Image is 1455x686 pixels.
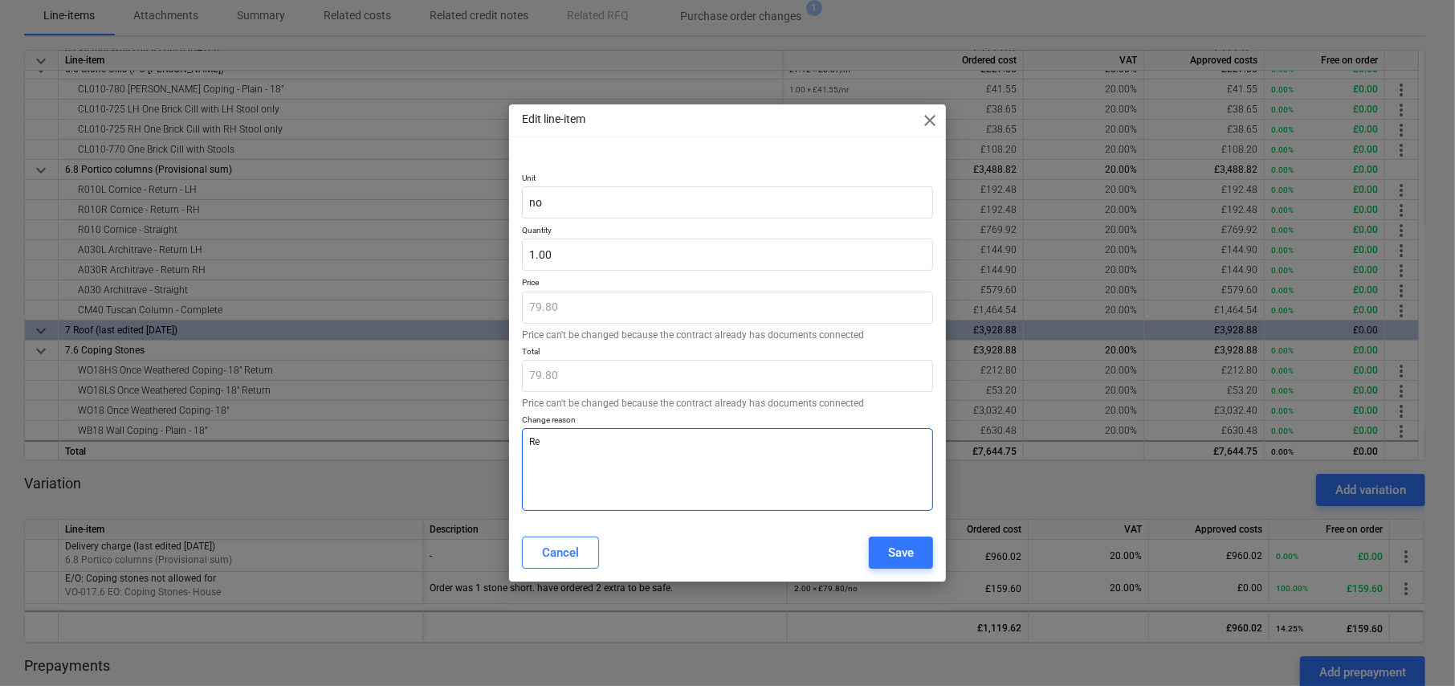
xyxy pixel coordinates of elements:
div: Cancel [542,542,579,563]
input: Unit [522,186,933,218]
p: Total [522,346,933,360]
p: Price [522,277,933,291]
p: Quantity [522,225,933,239]
p: Edit line-item [522,111,585,128]
p: Change reason [522,414,933,428]
input: Total [522,360,933,392]
div: Save [888,542,914,563]
input: Price [522,292,933,324]
p: Price can't be changed because the contract already has documents connected [522,398,933,408]
p: Unit [522,173,933,186]
button: Cancel [522,537,599,569]
span: close [920,111,939,130]
iframe: Chat Widget [1375,609,1455,686]
button: Save [869,537,933,569]
input: Quantity [522,239,933,271]
p: Price can't be changed because the contract already has documents connected [522,330,933,340]
textarea: Re [522,428,933,511]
